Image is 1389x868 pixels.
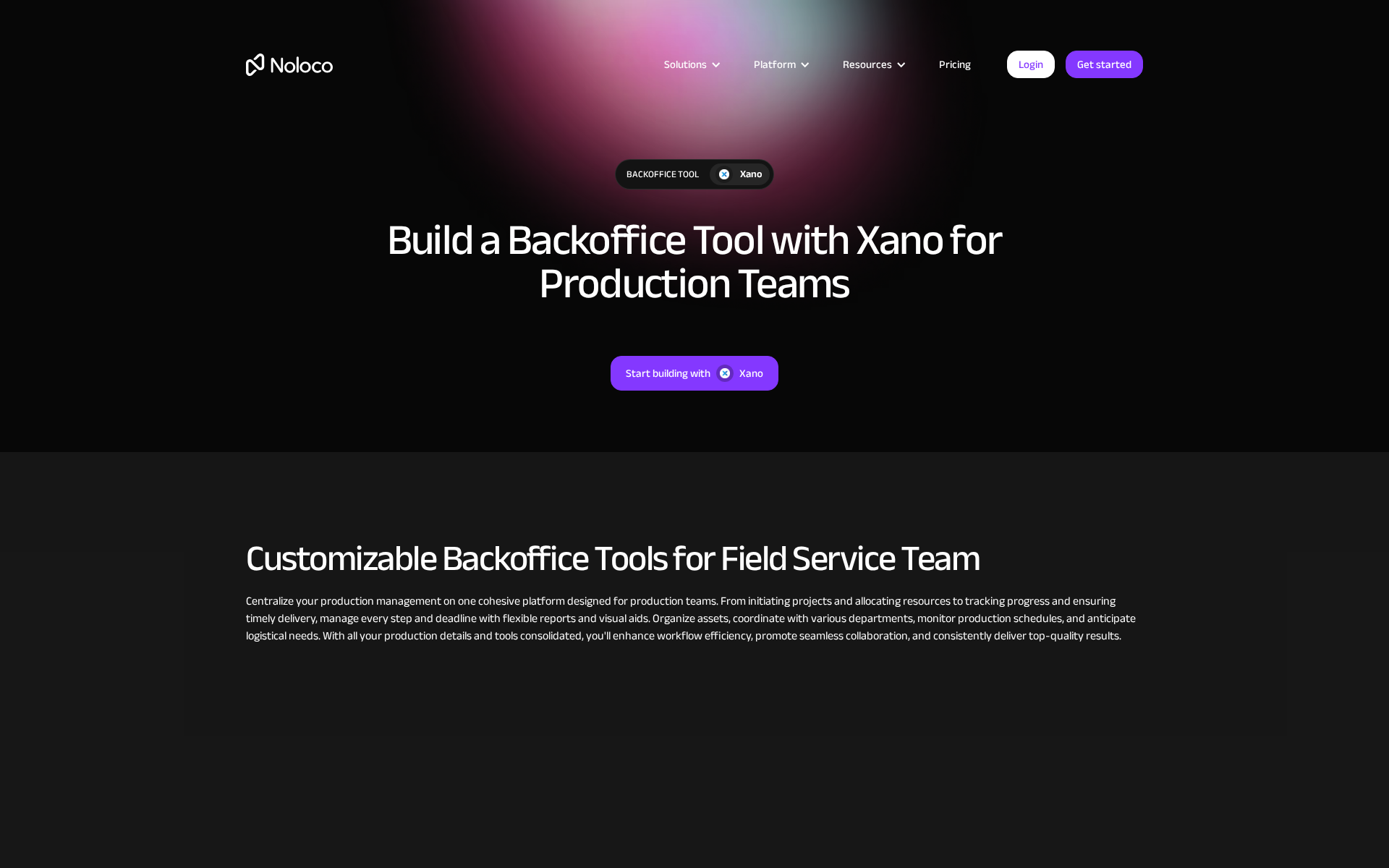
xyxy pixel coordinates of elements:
div: Xano [740,166,763,182]
a: Pricing [921,55,989,74]
h1: Build a Backoffice Tool with Xano for Production Teams [369,218,1020,305]
div: Solutions [646,55,736,74]
div: Resources [825,55,921,74]
div: Platform [754,55,796,74]
div: Centralize your production management on one cohesive platform designed for production teams. Fro... [246,592,1143,644]
div: Platform [736,55,825,74]
div: Backoffice Tool [616,160,710,189]
div: Resources [843,55,892,74]
a: Start building withXano [611,356,778,391]
div: Start building with [626,364,710,383]
h2: Customizable Backoffice Tools for Field Service Team [246,539,1143,578]
div: Xano [739,364,763,383]
a: Get started [1066,51,1143,78]
div: Solutions [664,55,707,74]
a: home [246,54,333,76]
a: Login [1007,51,1055,78]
